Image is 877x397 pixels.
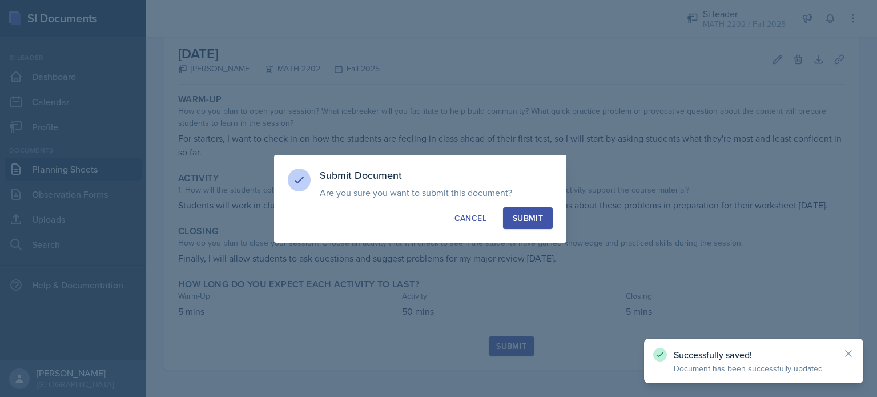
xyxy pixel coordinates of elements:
[503,207,553,229] button: Submit
[454,212,486,224] div: Cancel
[674,363,834,374] p: Document has been successfully updated
[320,187,553,198] p: Are you sure you want to submit this document?
[445,207,496,229] button: Cancel
[320,169,553,182] h3: Submit Document
[674,349,834,360] p: Successfully saved!
[513,212,543,224] div: Submit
